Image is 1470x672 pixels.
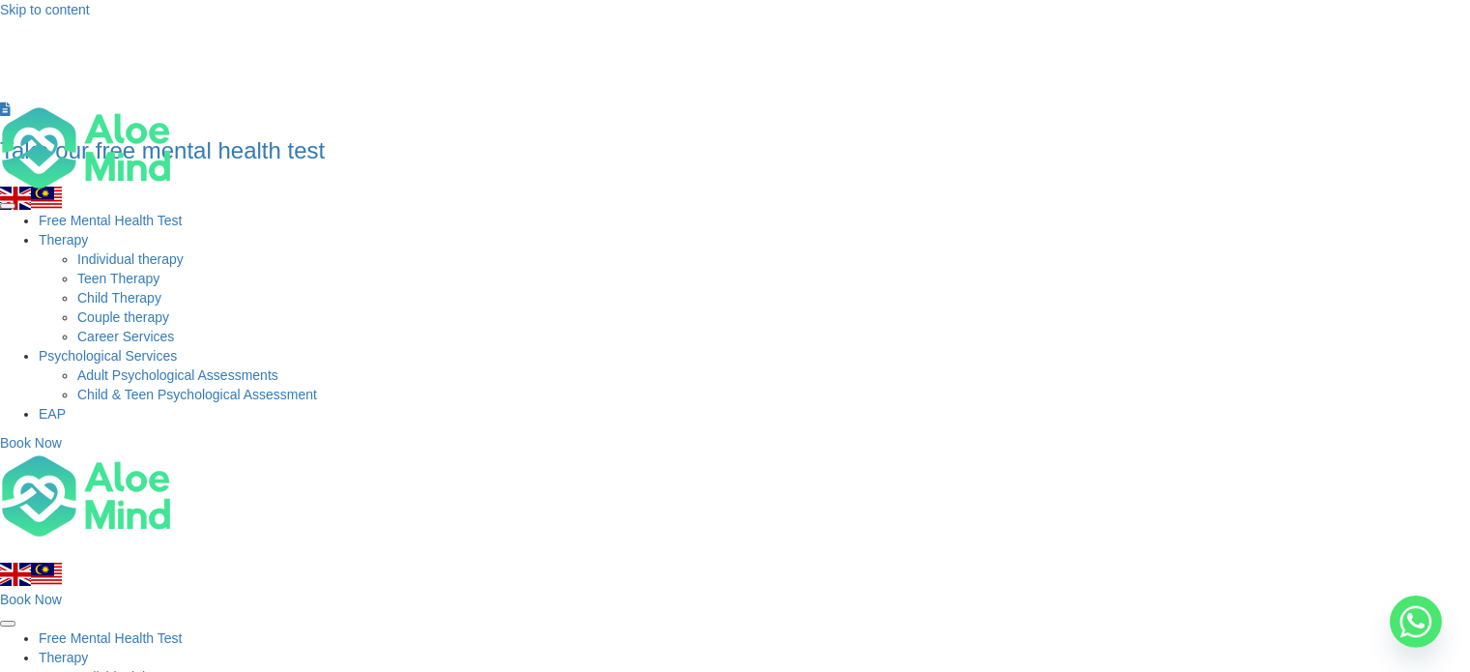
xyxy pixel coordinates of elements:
[77,251,184,267] a: Individual therapy
[77,387,317,402] a: Child & Teen Psychological Assessment
[39,650,88,665] span: Therapy
[77,271,159,286] a: Teen Therapy
[39,348,177,364] span: Psychological Services
[77,309,169,325] a: Couple therapy
[39,232,88,248] a: TherapyTherapy: submenu
[77,367,278,383] a: Adult Psychological Assessments
[77,329,174,344] a: Career Services
[39,406,66,422] a: EAP
[31,559,62,590] img: ms
[39,630,182,646] a: Free Mental Health Test
[39,232,88,248] span: Therapy
[39,213,182,228] a: Free Mental Health Test
[39,650,88,665] a: TherapyTherapy: submenu
[77,290,161,306] a: Child Therapy
[1390,596,1442,648] a: Whatsapp
[39,348,177,364] a: Psychological ServicesPsychological Services: submenu
[31,566,62,581] a: Malay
